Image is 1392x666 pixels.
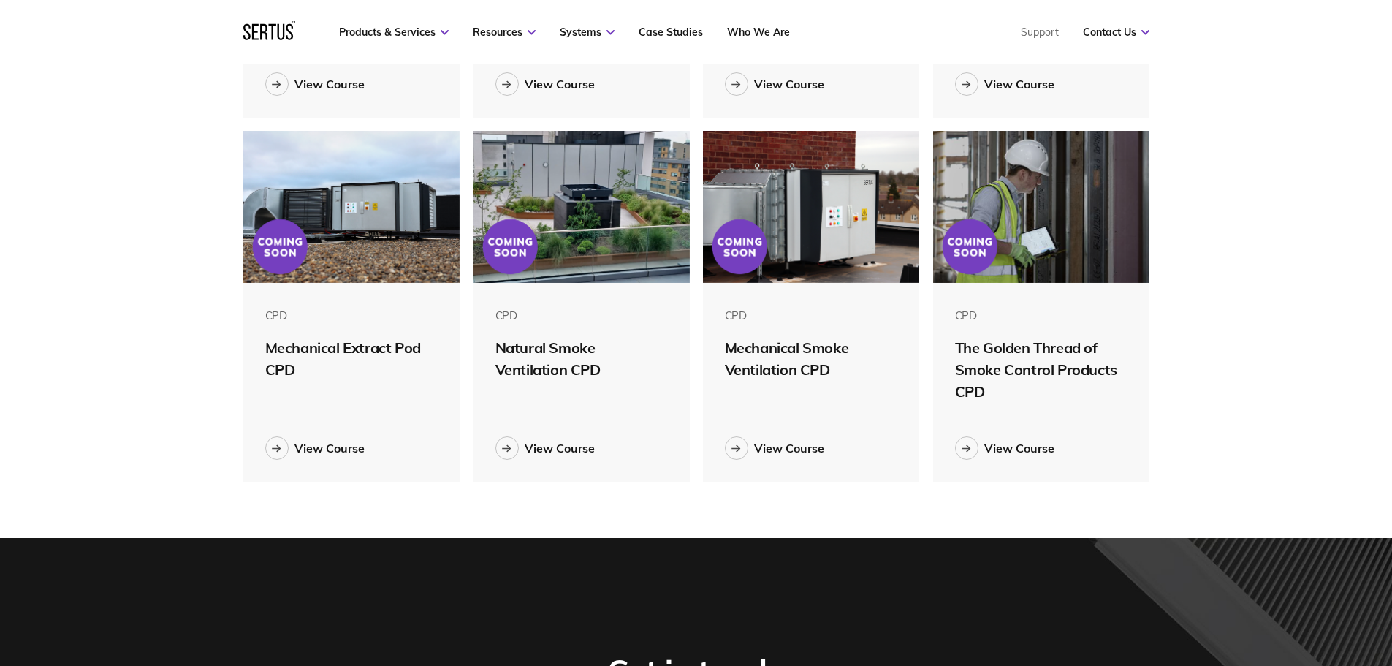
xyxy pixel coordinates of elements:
[754,77,824,91] div: View Course
[984,77,1054,91] div: View Course
[473,26,536,39] a: Resources
[525,77,595,91] div: View Course
[725,337,898,381] div: Mechanical Smoke Ventilation CPD
[725,72,898,96] a: View Course
[294,441,365,455] div: View Course
[495,337,669,381] div: Natural Smoke Ventilation CPD
[727,26,790,39] a: Who We Are
[265,436,438,460] a: View Course
[265,72,438,96] a: View Course
[725,309,898,322] div: CPD
[725,436,898,460] a: View Course
[495,436,669,460] a: View Course
[294,77,365,91] div: View Course
[265,309,438,322] div: CPD
[525,441,595,455] div: View Course
[560,26,615,39] a: Systems
[495,72,669,96] a: View Course
[955,337,1128,403] div: The Golden Thread of Smoke Control Products CPD
[754,441,824,455] div: View Course
[955,436,1128,460] a: View Course
[495,309,669,322] div: CPD
[984,441,1054,455] div: View Course
[1021,26,1059,39] a: Support
[1083,26,1149,39] a: Contact Us
[955,309,1128,322] div: CPD
[265,337,438,381] div: Mechanical Extract Pod CPD
[339,26,449,39] a: Products & Services
[639,26,703,39] a: Case Studies
[955,72,1128,96] a: View Course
